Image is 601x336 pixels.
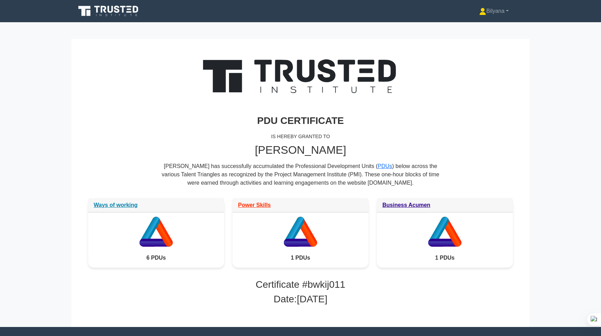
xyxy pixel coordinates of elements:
[377,248,513,268] div: 1 PDUs
[88,129,513,143] div: IS HEREBY GRANTED TO
[232,248,369,268] div: 1 PDUs
[88,293,513,305] h3: [DATE]
[162,162,439,193] div: [PERSON_NAME] has successfully accumulated the Professional Development Units ( ) below across th...
[382,202,430,208] a: Business Acumen
[273,294,297,304] span: Date:
[88,115,513,127] h3: PDU CERTIFICATE
[378,163,392,169] a: PDUs
[238,202,271,208] a: Power Skills
[256,279,307,290] span: Certificate #
[88,279,513,291] h3: bwkij011
[88,143,513,157] h2: [PERSON_NAME]
[88,248,224,268] div: 6 PDUs
[463,4,525,18] a: Bilyana
[94,202,138,208] a: Ways of working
